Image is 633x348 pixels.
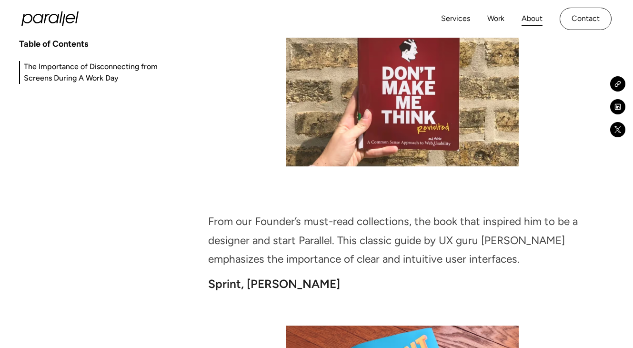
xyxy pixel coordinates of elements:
[208,212,596,268] p: From our Founder’s must-read collections, the book that inspired him ​to be a designer and start ...
[19,61,170,84] a: The Importance of Disconnecting from Screens During A Work Day
[487,12,504,26] a: Work
[208,277,340,291] strong: Sprint, [PERSON_NAME]
[441,12,470,26] a: Services
[560,8,612,30] a: Contact
[21,11,79,26] a: home
[19,38,88,50] h4: Table of Contents
[24,61,170,84] div: The Importance of Disconnecting from Screens During A Work Day
[522,12,543,26] a: About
